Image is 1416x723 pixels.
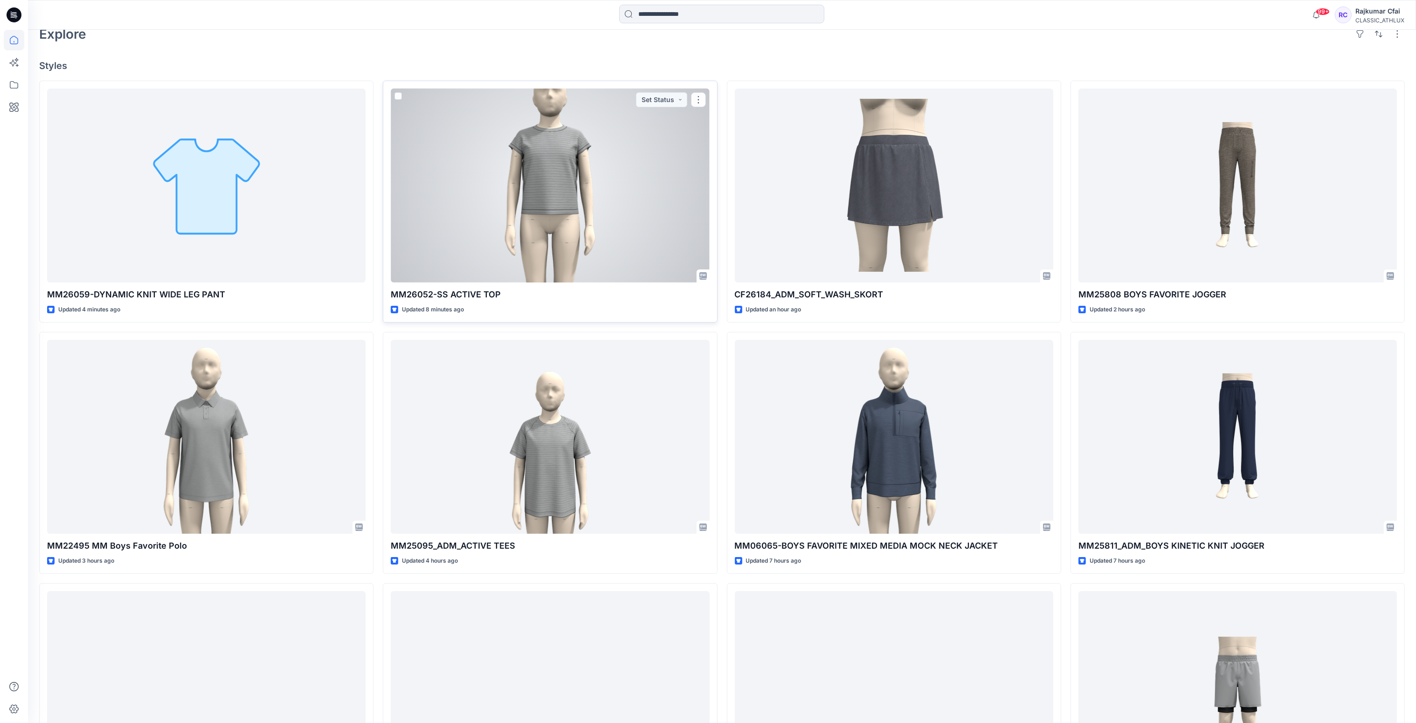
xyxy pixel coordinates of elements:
[391,539,709,552] p: MM25095_ADM_ACTIVE TEES
[1090,305,1145,315] p: Updated 2 hours ago
[746,305,801,315] p: Updated an hour ago
[39,60,1405,71] h4: Styles
[1078,89,1397,283] a: MM25808 BOYS FAVORITE JOGGER
[402,556,458,566] p: Updated 4 hours ago
[402,305,464,315] p: Updated 8 minutes ago
[47,539,366,552] p: MM22495 MM Boys Favorite Polo
[47,288,366,301] p: MM26059-DYNAMIC KNIT WIDE LEG PANT
[39,27,86,41] h2: Explore
[1335,7,1352,23] div: RC
[58,305,120,315] p: Updated 4 minutes ago
[735,89,1053,283] a: CF26184_ADM_SOFT_WASH_SKORT
[735,288,1053,301] p: CF26184_ADM_SOFT_WASH_SKORT
[1355,6,1404,17] div: Rajkumar Cfai
[47,89,366,283] a: MM26059-DYNAMIC KNIT WIDE LEG PANT
[1078,539,1397,552] p: MM25811_ADM_BOYS KINETIC KNIT JOGGER
[391,340,709,534] a: MM25095_ADM_ACTIVE TEES
[1316,8,1330,15] span: 99+
[735,539,1053,552] p: MM06065-BOYS FAVORITE MIXED MEDIA MOCK NECK JACKET
[47,340,366,534] a: MM22495 MM Boys Favorite Polo
[1078,288,1397,301] p: MM25808 BOYS FAVORITE JOGGER
[391,89,709,283] a: MM26052-SS ACTIVE TOP
[1078,340,1397,534] a: MM25811_ADM_BOYS KINETIC KNIT JOGGER
[1090,556,1145,566] p: Updated 7 hours ago
[1355,17,1404,24] div: CLASSIC_ATHLUX
[746,556,801,566] p: Updated 7 hours ago
[58,556,114,566] p: Updated 3 hours ago
[735,340,1053,534] a: MM06065-BOYS FAVORITE MIXED MEDIA MOCK NECK JACKET
[391,288,709,301] p: MM26052-SS ACTIVE TOP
